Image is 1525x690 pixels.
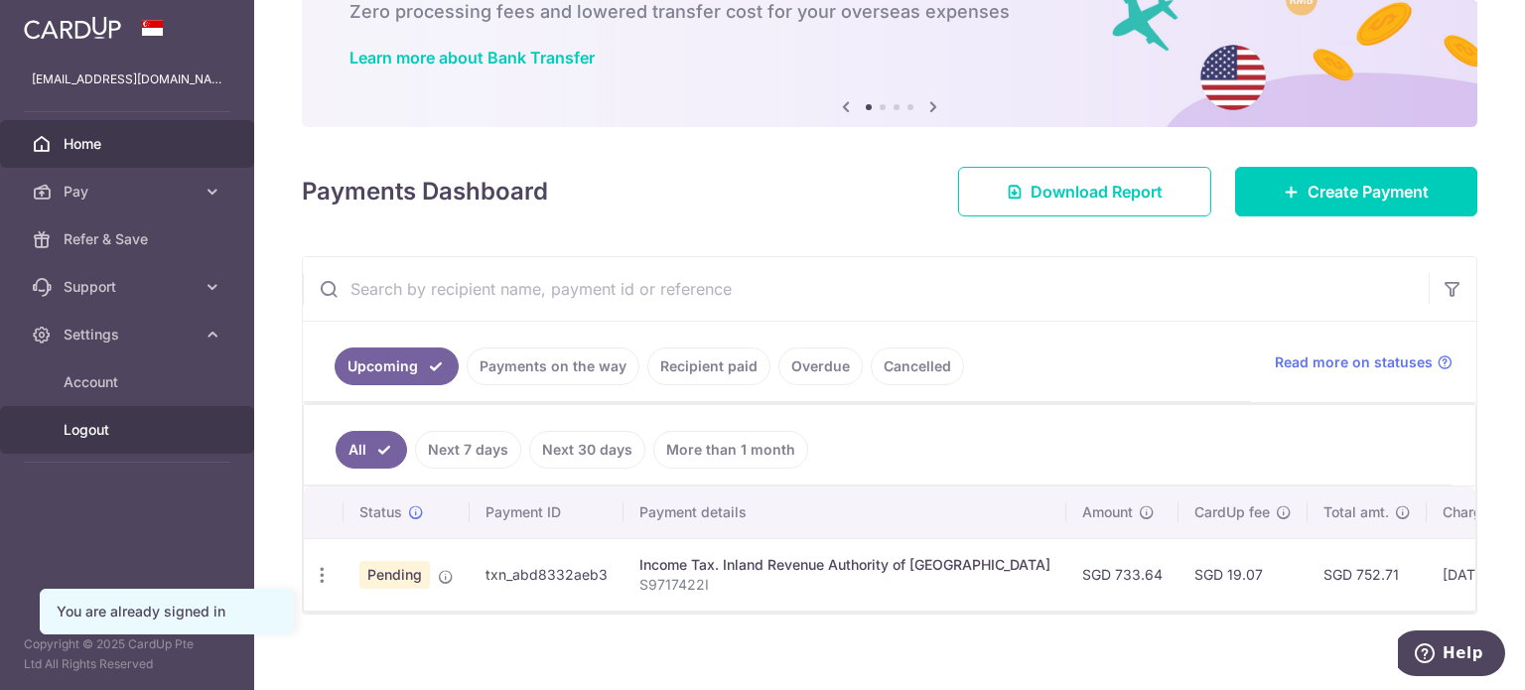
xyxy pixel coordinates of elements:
a: Download Report [958,167,1211,216]
td: SGD 19.07 [1178,538,1308,611]
span: Download Report [1031,180,1163,204]
span: Status [359,502,402,522]
a: Create Payment [1235,167,1477,216]
div: You are already signed in [57,602,277,621]
td: txn_abd8332aeb3 [470,538,624,611]
a: Next 7 days [415,431,521,469]
span: Total amt. [1323,502,1389,522]
a: Cancelled [871,347,964,385]
iframe: Opens a widget where you can find more information [1398,630,1505,680]
span: Read more on statuses [1275,352,1433,372]
span: Account [64,372,195,392]
a: Payments on the way [467,347,639,385]
span: Charge date [1443,502,1524,522]
a: Next 30 days [529,431,645,469]
a: Recipient paid [647,347,770,385]
th: Payment ID [470,486,624,538]
img: CardUp [24,16,121,40]
p: S9717422I [639,575,1050,595]
td: SGD 752.71 [1308,538,1427,611]
a: Read more on statuses [1275,352,1453,372]
a: Upcoming [335,347,459,385]
a: More than 1 month [653,431,808,469]
th: Payment details [624,486,1066,538]
span: Create Payment [1308,180,1429,204]
a: Learn more about Bank Transfer [349,48,595,68]
a: All [336,431,407,469]
td: SGD 733.64 [1066,538,1178,611]
span: Refer & Save [64,229,195,249]
input: Search by recipient name, payment id or reference [303,257,1429,321]
span: Settings [64,325,195,345]
span: Logout [64,420,195,440]
p: [EMAIL_ADDRESS][DOMAIN_NAME] [32,69,222,89]
span: Support [64,277,195,297]
div: Income Tax. Inland Revenue Authority of [GEOGRAPHIC_DATA] [639,555,1050,575]
span: Home [64,134,195,154]
a: Overdue [778,347,863,385]
span: CardUp fee [1194,502,1270,522]
span: Pending [359,561,430,589]
span: Pay [64,182,195,202]
span: Amount [1082,502,1133,522]
h4: Payments Dashboard [302,174,548,209]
